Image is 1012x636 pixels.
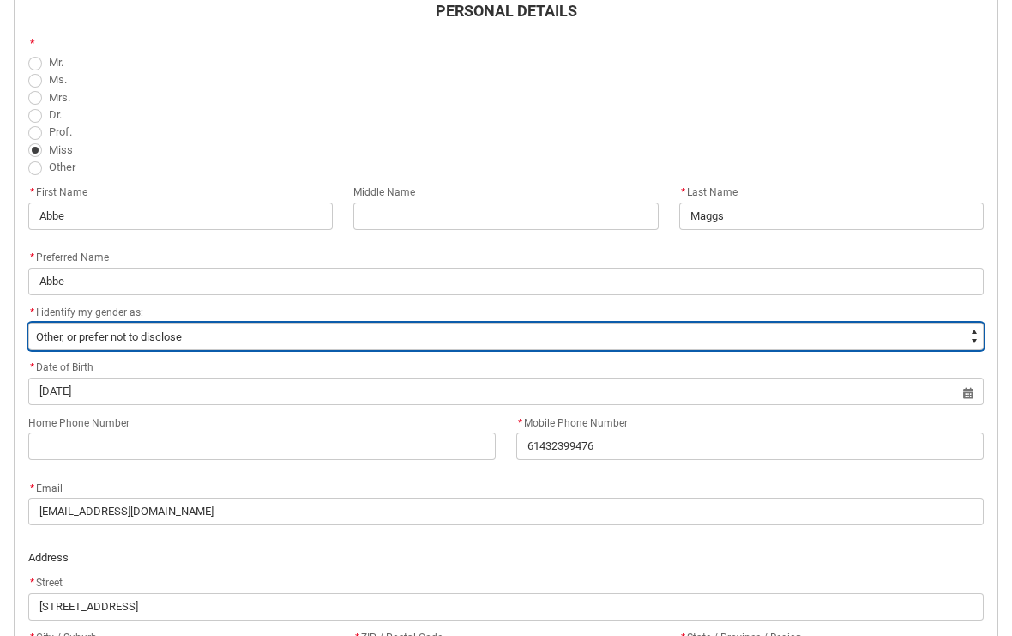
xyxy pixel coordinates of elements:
label: Email [28,477,69,496]
span: Preferred Name [28,251,109,263]
span: Last Name [679,186,738,198]
input: you@example.com [28,498,984,525]
span: Miss [49,143,73,156]
p: Address [28,549,984,566]
abbr: required [30,38,34,50]
label: Home Phone Number [28,412,136,431]
b: PERSONAL DETAILS [436,2,577,20]
span: First Name [28,186,87,198]
abbr: required [30,482,34,494]
abbr: required [30,251,34,263]
span: Street [28,577,63,589]
abbr: required [681,186,685,198]
span: Mr. [49,56,63,69]
span: Date of Birth [28,361,93,373]
abbr: required [30,186,34,198]
span: Ms. [49,73,67,86]
span: I identify my gender as: [36,306,143,318]
label: Mobile Phone Number [516,412,635,431]
abbr: required [30,361,34,373]
span: Other [49,161,75,173]
span: Dr. [49,108,62,121]
abbr: required [30,577,34,589]
abbr: required [30,306,34,318]
span: Middle Name [353,186,415,198]
input: 61432399476 [516,433,984,460]
abbr: required [518,417,522,429]
span: Prof. [49,125,72,138]
span: Mrs. [49,91,70,104]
